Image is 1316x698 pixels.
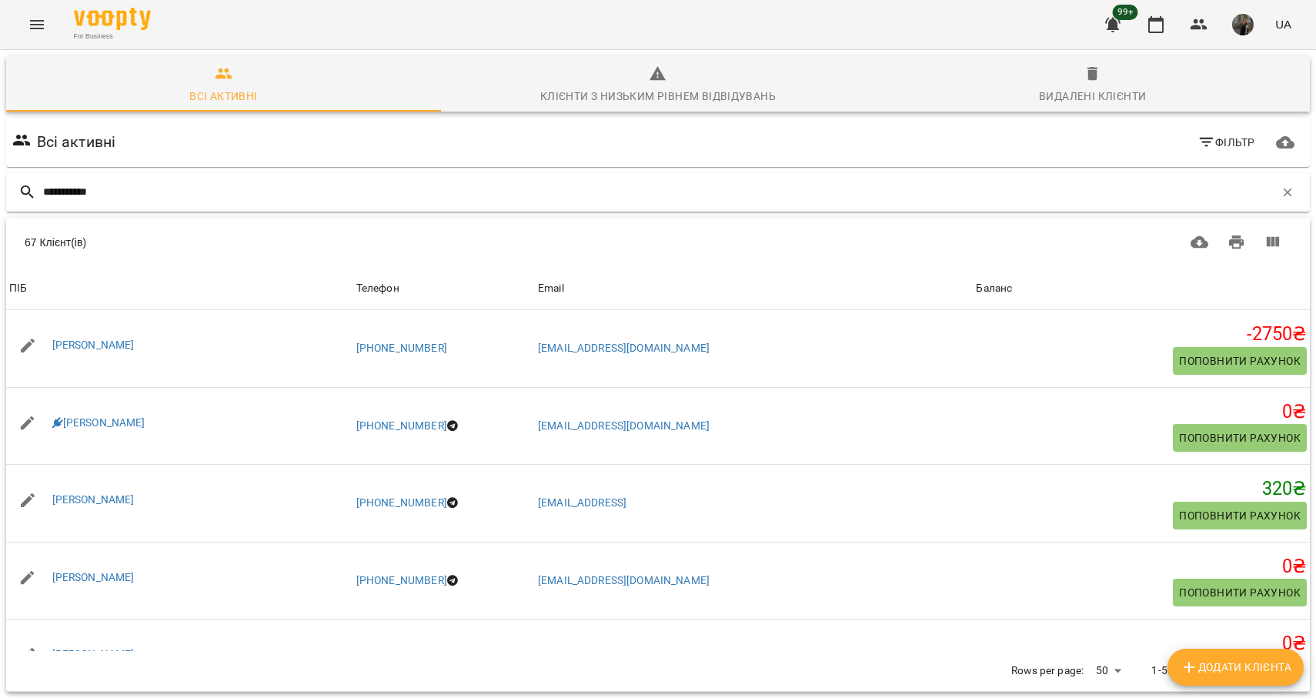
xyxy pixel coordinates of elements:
[538,419,710,432] a: [EMAIL_ADDRESS][DOMAIN_NAME]
[1090,660,1127,682] div: 50
[356,279,399,298] div: Телефон
[9,279,27,298] div: Sort
[1275,16,1291,32] span: UA
[74,32,151,42] span: For Business
[538,279,564,298] div: Sort
[538,279,970,298] span: Email
[9,279,27,298] div: ПІБ
[540,87,776,105] div: Клієнти з низьким рівнем відвідувань
[18,6,55,43] button: Menu
[976,322,1307,346] h5: -2750 ₴
[1180,658,1291,676] span: Додати клієнта
[1179,352,1301,370] span: Поповнити рахунок
[1173,424,1307,452] button: Поповнити рахунок
[976,477,1307,501] h5: 320 ₴
[976,279,1012,298] div: Sort
[52,493,135,506] a: [PERSON_NAME]
[1179,429,1301,447] span: Поповнити рахунок
[976,555,1307,579] h5: 0 ₴
[52,339,135,351] a: [PERSON_NAME]
[1269,10,1298,38] button: UA
[189,87,257,105] div: Всі активні
[1254,224,1291,261] button: Вигляд колонок
[52,648,135,660] a: [PERSON_NAME]
[976,279,1012,298] div: Баланс
[356,574,447,586] a: [PHONE_NUMBER]
[976,279,1307,298] span: Баланс
[1039,87,1146,105] div: Видалені клієнти
[1232,14,1254,35] img: 331913643cd58b990721623a0d187df0.png
[6,218,1310,267] div: Table Toolbar
[25,235,634,250] div: 67 Клієнт(ів)
[538,496,626,509] a: [EMAIL_ADDRESS]
[9,279,350,298] span: ПІБ
[52,571,135,583] a: [PERSON_NAME]
[538,342,710,354] a: [EMAIL_ADDRESS][DOMAIN_NAME]
[538,574,710,586] a: [EMAIL_ADDRESS][DOMAIN_NAME]
[976,400,1307,424] h5: 0 ₴
[1191,129,1261,156] button: Фільтр
[1167,649,1304,686] button: Додати клієнта
[1179,583,1301,602] span: Поповнити рахунок
[1218,224,1255,261] button: Друк
[1011,663,1084,679] p: Rows per page:
[37,130,116,154] h6: Всі активні
[356,342,447,354] a: [PHONE_NUMBER]
[52,416,145,429] a: [PERSON_NAME]
[538,279,564,298] div: Email
[356,279,399,298] div: Sort
[356,419,447,432] a: [PHONE_NUMBER]
[1113,5,1138,20] span: 99+
[74,8,151,30] img: Voopty Logo
[1173,579,1307,606] button: Поповнити рахунок
[356,279,532,298] span: Телефон
[1151,663,1201,679] p: 1-50 of 67
[976,632,1307,656] h5: 0 ₴
[1173,347,1307,375] button: Поповнити рахунок
[1197,133,1255,152] span: Фільтр
[1179,506,1301,525] span: Поповнити рахунок
[1173,502,1307,529] button: Поповнити рахунок
[356,496,447,509] a: [PHONE_NUMBER]
[1181,224,1218,261] button: Завантажити CSV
